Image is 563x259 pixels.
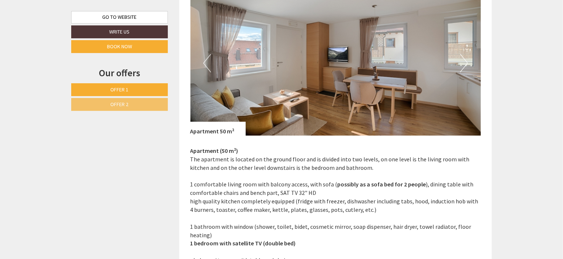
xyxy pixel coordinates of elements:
button: Next [460,54,468,72]
span: Offer 1 [111,86,129,93]
a: Write us [71,25,168,38]
div: Our offers [71,66,168,80]
a: Book now [71,40,168,53]
span: Offer 2 [111,101,129,108]
a: Go to website [71,11,168,24]
small: 08:20 [11,36,82,41]
div: Apartment 50 m² [190,122,246,136]
div: Hello, how can we help you? [6,20,86,43]
button: Previous [203,54,211,72]
strong: Apartment (50 m²) [190,147,238,154]
button: Send [256,194,291,207]
div: Appartements [PERSON_NAME] [11,22,82,28]
div: [DATE] [132,6,159,18]
strong: 1 bedroom with satellite TV (double bed) [190,239,296,247]
strong: possibly as a sofa bed for 2 people [338,181,426,188]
